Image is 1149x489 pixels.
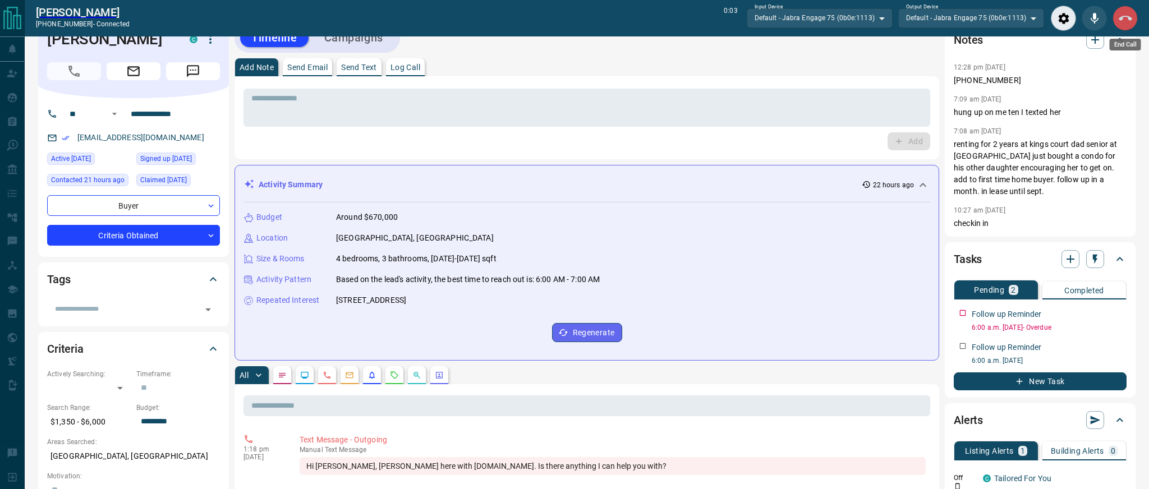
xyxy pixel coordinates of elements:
h2: Notes [954,31,983,49]
p: Motivation: [47,471,220,481]
div: Mon Aug 18 2025 [47,174,131,190]
p: [PHONE_NUMBER] - [36,19,130,29]
h2: Alerts [954,411,983,429]
p: [PHONE_NUMBER] [954,75,1127,86]
svg: Lead Browsing Activity [300,371,309,380]
p: Listing Alerts [965,447,1014,455]
p: Repeated Interest [256,294,319,306]
svg: Agent Actions [435,371,444,380]
div: Default - Jabra Engage 75 (0b0e:1113) [898,8,1044,27]
div: Criteria [47,335,220,362]
button: Open [108,107,121,121]
div: Notes [954,26,1127,53]
p: 12:28 pm [DATE] [954,63,1005,71]
p: 22 hours ago [873,180,914,190]
div: Audio Settings [1051,6,1076,31]
svg: Requests [390,371,399,380]
p: 0 [1111,447,1115,455]
p: 1 [1021,447,1025,455]
div: Alerts [954,407,1127,433]
svg: Listing Alerts [367,371,376,380]
p: 1:18 pm [243,445,283,453]
a: [EMAIL_ADDRESS][DOMAIN_NAME] [77,133,204,142]
p: Timeframe: [136,369,220,379]
p: Completed [1064,287,1104,294]
p: 7:08 am [DATE] [954,127,1001,135]
a: Tailored For You [994,474,1051,483]
div: Tags [47,266,220,293]
p: 7:09 am [DATE] [954,95,1001,103]
p: Activity Pattern [256,274,311,285]
p: 10:27 am [DATE] [954,206,1005,214]
div: Buyer [47,195,220,216]
div: Tasks [954,246,1127,273]
p: renting for 2 years at kings court dad senior at [GEOGRAPHIC_DATA] just bought a condo for his ot... [954,139,1127,197]
p: Send Email [287,63,328,71]
p: Areas Searched: [47,437,220,447]
div: Activity Summary22 hours ago [244,174,930,195]
button: Open [200,302,216,317]
span: Active [DATE] [51,153,91,164]
h1: [PERSON_NAME] [47,30,173,48]
p: [DATE] [243,453,283,461]
p: [STREET_ADDRESS] [336,294,406,306]
p: Pending [974,286,1004,294]
p: [GEOGRAPHIC_DATA], [GEOGRAPHIC_DATA] [47,447,220,465]
p: Text Message [300,446,926,454]
button: New Task [954,372,1127,390]
p: Around $670,000 [336,211,398,223]
p: Off [954,473,976,483]
button: Campaigns [313,29,394,47]
p: Activity Summary [259,179,323,191]
p: Text Message - Outgoing [300,434,926,446]
p: 2 [1011,286,1015,294]
p: hung up on me ten I texted her [954,107,1127,118]
p: $1,350 - $6,000 [47,413,131,431]
p: Log Call [390,63,420,71]
p: checkin in [954,218,1127,229]
div: Mon Aug 18 2025 [47,153,131,168]
p: Budget [256,211,282,223]
p: Send Text [341,63,377,71]
svg: Opportunities [412,371,421,380]
label: Input Device [755,3,783,11]
p: Follow up Reminder [972,342,1041,353]
span: connected [96,20,130,28]
div: Mute [1082,6,1107,31]
svg: Notes [278,371,287,380]
div: Hi [PERSON_NAME], [PERSON_NAME] here with [DOMAIN_NAME]. Is there anything I can help you with? [300,457,926,475]
svg: Emails [345,371,354,380]
svg: Calls [323,371,332,380]
div: Sun Feb 10 2019 [136,153,220,168]
p: Building Alerts [1051,447,1104,455]
p: Location [256,232,288,244]
p: Search Range: [47,403,131,413]
div: Sun Feb 10 2019 [136,174,220,190]
button: Regenerate [552,323,622,342]
p: 4 bedrooms, 3 bathrooms, [DATE]-[DATE] sqft [336,253,497,265]
p: 6:00 a.m. [DATE] - Overdue [972,322,1127,333]
h2: [PERSON_NAME] [36,6,130,19]
p: Actively Searching: [47,369,131,379]
div: End Call [1113,6,1138,31]
h2: Tasks [954,250,982,268]
span: Claimed [DATE] [140,174,187,186]
h2: Criteria [47,340,84,358]
p: Add Note [240,63,274,71]
p: Budget: [136,403,220,413]
span: Message [166,62,220,80]
div: Default - Jabra Engage 75 (0b0e:1113) [747,8,893,27]
p: Based on the lead's activity, the best time to reach out is: 6:00 AM - 7:00 AM [336,274,600,285]
div: condos.ca [190,35,197,43]
p: 6:00 a.m. [DATE] [972,356,1127,366]
p: Follow up Reminder [972,308,1041,320]
div: Criteria Obtained [47,225,220,246]
span: Signed up [DATE] [140,153,192,164]
div: End Call [1110,39,1141,50]
div: condos.ca [983,474,991,482]
span: manual [300,446,323,454]
p: [GEOGRAPHIC_DATA], [GEOGRAPHIC_DATA] [336,232,494,244]
label: Output Device [906,3,938,11]
span: Call [47,62,101,80]
button: Timeline [240,29,309,47]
